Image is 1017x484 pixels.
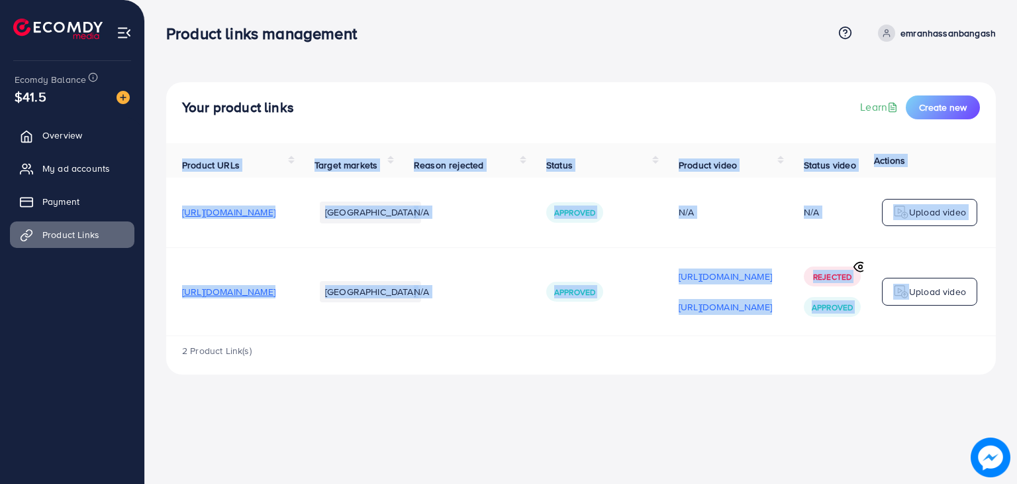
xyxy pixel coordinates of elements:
[42,195,79,208] span: Payment
[919,101,967,114] span: Create new
[166,24,367,43] h3: Product links management
[909,204,966,220] p: Upload video
[414,206,429,219] span: N/A
[554,286,595,298] span: Approved
[182,158,240,172] span: Product URLs
[10,155,134,182] a: My ad accounts
[860,99,900,115] a: Learn
[909,284,966,300] p: Upload video
[679,206,772,219] div: N/A
[10,122,134,149] a: Overview
[546,158,573,172] span: Status
[182,344,252,357] span: 2 Product Link(s)
[873,25,996,42] a: emranhassanbangash
[679,269,772,284] p: [URL][DOMAIN_NAME]
[804,206,819,219] div: N/A
[315,158,377,172] span: Target markets
[414,285,429,298] span: N/A
[971,438,1010,477] img: image
[42,129,82,142] span: Overview
[13,19,103,39] img: logo
[42,228,99,241] span: Product Links
[893,284,909,300] img: logo
[874,154,905,167] span: Actions
[554,207,595,218] span: Approved
[42,162,110,175] span: My ad accounts
[182,285,275,298] span: [URL][DOMAIN_NAME]
[320,281,421,302] li: [GEOGRAPHIC_DATA]
[182,99,294,116] h4: Your product links
[679,158,737,172] span: Product video
[906,95,980,119] button: Create new
[679,299,772,315] p: [URL][DOMAIN_NAME]
[813,271,851,282] span: Rejected
[900,25,996,41] p: emranhassanbangash
[15,73,86,86] span: Ecomdy Balance
[10,188,134,215] a: Payment
[414,158,483,172] span: Reason rejected
[812,302,853,313] span: Approved
[117,91,130,104] img: image
[320,202,421,223] li: [GEOGRAPHIC_DATA]
[804,158,856,172] span: Status video
[182,206,275,219] span: [URL][DOMAIN_NAME]
[117,25,132,40] img: menu
[15,87,46,106] span: $41.5
[893,204,909,220] img: logo
[10,221,134,248] a: Product Links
